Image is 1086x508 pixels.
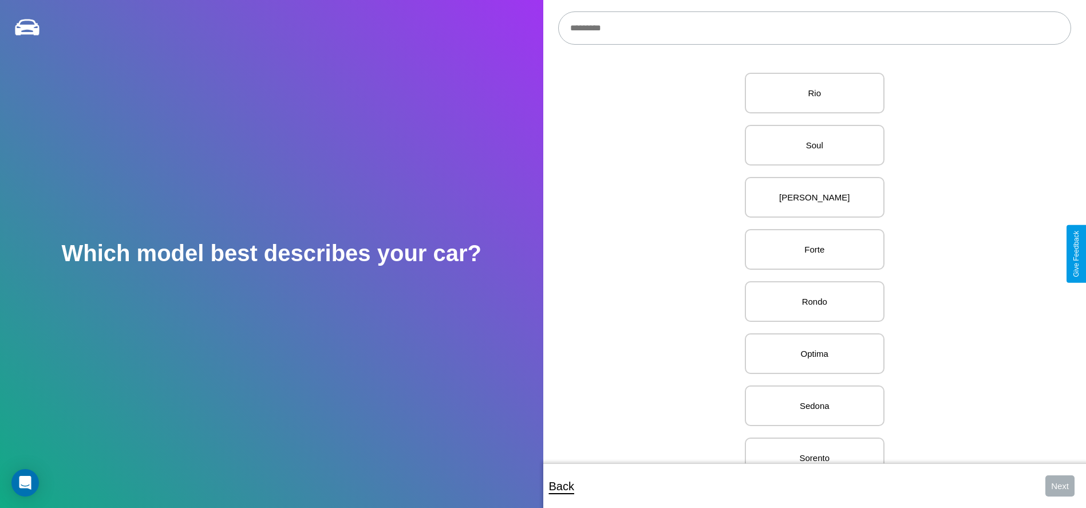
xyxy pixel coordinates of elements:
[1072,231,1080,277] div: Give Feedback
[757,190,872,205] p: [PERSON_NAME]
[757,242,872,257] p: Forte
[757,85,872,101] p: Rio
[549,476,574,497] p: Back
[61,241,481,266] h2: Which model best describes your car?
[757,346,872,361] p: Optima
[757,450,872,466] p: Sorento
[757,294,872,309] p: Rondo
[1045,475,1075,497] button: Next
[757,137,872,153] p: Soul
[757,398,872,414] p: Sedona
[11,469,39,497] div: Open Intercom Messenger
